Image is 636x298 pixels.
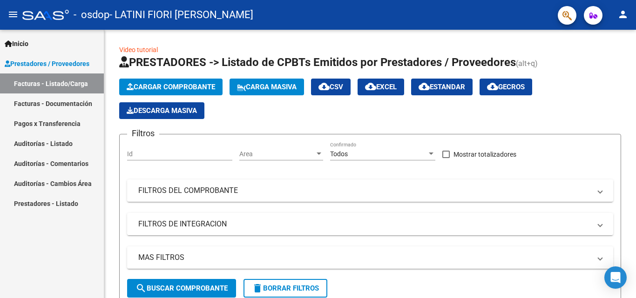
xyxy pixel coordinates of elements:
mat-icon: cloud_download [365,81,376,92]
button: EXCEL [358,79,404,95]
button: CSV [311,79,351,95]
span: Area [239,150,315,158]
mat-icon: cloud_download [318,81,330,92]
mat-icon: cloud_download [487,81,498,92]
span: Cargar Comprobante [127,83,215,91]
mat-icon: cloud_download [419,81,430,92]
span: Mostrar totalizadores [453,149,516,160]
button: Descarga Masiva [119,102,204,119]
a: Video tutorial [119,46,158,53]
mat-panel-title: FILTROS DE INTEGRACION [138,219,591,229]
mat-panel-title: MAS FILTROS [138,252,591,263]
mat-panel-title: FILTROS DEL COMPROBANTE [138,185,591,196]
button: Gecros [480,79,532,95]
span: (alt+q) [516,59,538,68]
span: PRESTADORES -> Listado de CPBTs Emitidos por Prestadores / Proveedores [119,56,516,69]
button: Borrar Filtros [244,279,327,298]
span: Prestadores / Proveedores [5,59,89,69]
span: CSV [318,83,343,91]
button: Cargar Comprobante [119,79,223,95]
mat-icon: person [617,9,629,20]
mat-icon: menu [7,9,19,20]
mat-icon: delete [252,283,263,294]
h3: Filtros [127,127,159,140]
mat-expansion-panel-header: FILTROS DEL COMPROBANTE [127,179,613,202]
span: Carga Masiva [237,83,297,91]
span: - LATINI FIORI [PERSON_NAME] [109,5,253,25]
mat-expansion-panel-header: FILTROS DE INTEGRACION [127,213,613,235]
div: Open Intercom Messenger [604,266,627,289]
span: Buscar Comprobante [135,284,228,292]
span: Gecros [487,83,525,91]
span: Todos [330,150,348,158]
span: Inicio [5,39,28,49]
span: Borrar Filtros [252,284,319,292]
button: Buscar Comprobante [127,279,236,298]
mat-icon: search [135,283,147,294]
button: Carga Masiva [230,79,304,95]
app-download-masive: Descarga masiva de comprobantes (adjuntos) [119,102,204,119]
span: Estandar [419,83,465,91]
mat-expansion-panel-header: MAS FILTROS [127,246,613,269]
span: - osdop [74,5,109,25]
span: Descarga Masiva [127,106,197,115]
span: EXCEL [365,83,397,91]
button: Estandar [411,79,473,95]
